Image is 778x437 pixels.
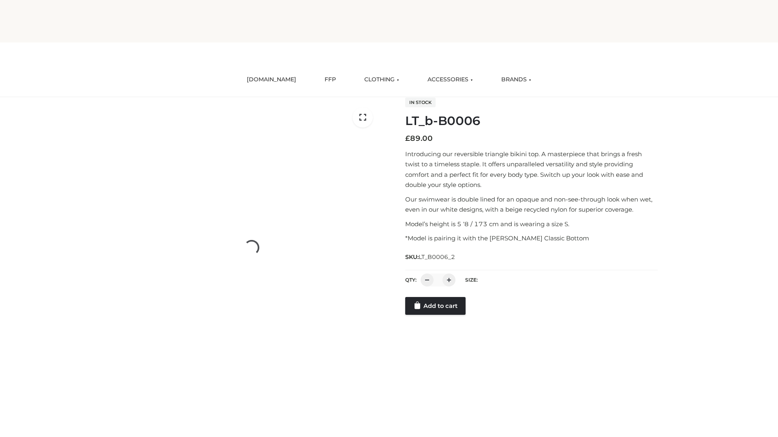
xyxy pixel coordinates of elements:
span: LT_B0006_2 [419,253,455,261]
a: Add to cart [405,297,466,315]
bdi: 89.00 [405,134,433,143]
span: SKU: [405,252,456,262]
span: In stock [405,98,436,107]
a: CLOTHING [358,71,405,89]
p: Model’s height is 5 ‘8 / 173 cm and is wearing a size S. [405,219,658,229]
p: Our swimwear is double lined for an opaque and non-see-through look when wet, even in our white d... [405,194,658,215]
a: ACCESSORIES [421,71,479,89]
p: Introducing our reversible triangle bikini top. A masterpiece that brings a fresh twist to a time... [405,149,658,190]
span: £ [405,134,410,143]
label: QTY: [405,277,417,283]
p: *Model is pairing it with the [PERSON_NAME] Classic Bottom [405,233,658,244]
a: FFP [318,71,342,89]
a: BRANDS [495,71,537,89]
h1: LT_b-B0006 [405,114,658,128]
label: Size: [465,277,478,283]
a: [DOMAIN_NAME] [241,71,302,89]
